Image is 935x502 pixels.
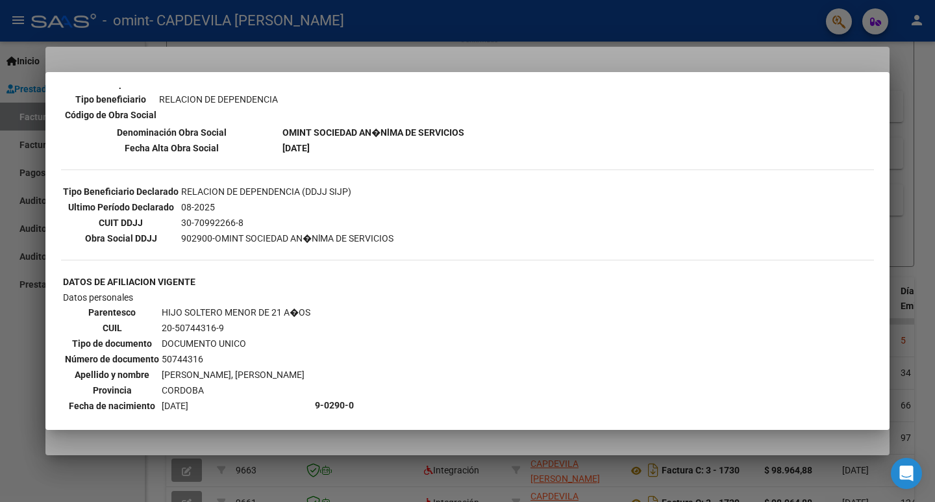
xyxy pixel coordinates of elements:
th: Apellido y nombre [64,368,160,382]
td: 30-70992266-8 [181,216,394,230]
b: 9-0290-0 [315,400,354,410]
th: CUIT DDJJ [62,216,179,230]
td: RELACION DE DEPENDENCIA [158,92,279,107]
b: OMINT SOCIEDAD AN�NlMA DE SERVICIOS [282,127,464,138]
td: [DATE] [161,399,311,413]
td: 902900-OMINT SOCIEDAD AN�NlMA DE SERVICIOS [181,231,394,245]
th: Fecha Alta Obra Social [62,141,280,155]
th: Tipo de documento [64,336,160,351]
th: Fecha de nacimiento [64,399,160,413]
b: [DATE] [282,143,310,153]
th: Número de documento [64,352,160,366]
td: [PERSON_NAME], [PERSON_NAME] [161,368,311,382]
td: 50744316 [161,352,311,366]
th: Denominación Obra Social [62,125,280,140]
td: HIJO SOLTERO MENOR DE 21 A�OS [161,305,311,320]
th: Obra Social DDJJ [62,231,179,245]
td: RELACION DE DEPENDENCIA (DDJJ SIJP) [181,184,394,199]
td: DOCUMENTO UNICO [161,336,311,351]
td: 20-50744316-9 [161,321,311,335]
th: Ultimo Período Declarado [62,200,179,214]
td: 08-2025 [181,200,394,214]
th: CUIL [64,321,160,335]
th: Provincia [64,383,160,397]
td: CORDOBA [161,383,311,397]
th: Tipo Beneficiario Declarado [62,184,179,199]
th: Código de Obra Social [64,108,157,122]
th: Parentesco [64,305,160,320]
th: Tipo beneficiario [64,92,157,107]
div: Open Intercom Messenger [891,458,922,489]
b: DATOS DE AFILIACION VIGENTE [63,277,195,287]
